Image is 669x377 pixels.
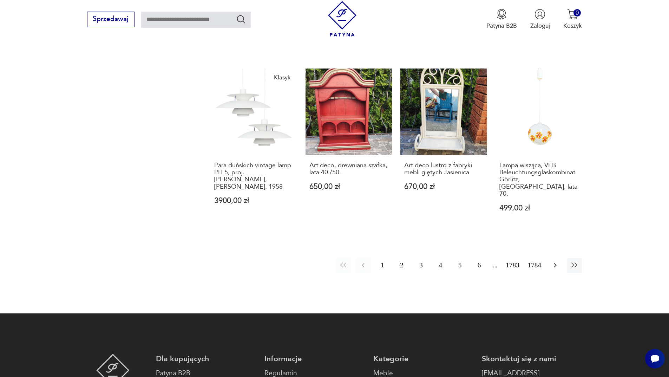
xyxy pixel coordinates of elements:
button: 2 [394,258,409,273]
button: 4 [433,258,448,273]
button: 1 [375,258,390,273]
p: 499,00 zł [499,204,578,212]
a: Art deco lustro z fabryki mebli giętych JasienicaArt deco lustro z fabryki mebli giętych Jasienic... [400,69,487,228]
p: Skontaktuj się z nami [482,354,582,364]
div: 0 [573,9,581,17]
iframe: Smartsupp widget button [645,349,665,369]
a: Sprzedawaj [87,17,135,22]
p: Koszyk [563,22,582,30]
button: 1784 [526,258,543,273]
h3: Art deco lustro z fabryki mebli giętych Jasienica [404,162,483,176]
button: Sprzedawaj [87,12,135,27]
p: 3900,00 zł [214,197,293,204]
img: Ikona koszyka [567,9,578,20]
a: KlasykPara duńskich vintage lamp PH 5, proj. Poul Henningsen, Louis Poulsen, 1958Para duńskich vi... [210,69,297,228]
a: Ikona medaluPatyna B2B [486,9,517,30]
img: Patyna - sklep z meblami i dekoracjami vintage [324,1,360,37]
a: Lampa wisząca, VEB Beleuchtungsglaskombinat Görlitz, Niemcy, lata 70.Lampa wisząca, VEB Beleuchtu... [496,69,582,228]
h3: Para duńskich vintage lamp PH 5, proj. [PERSON_NAME], [PERSON_NAME], 1958 [214,162,293,191]
h3: Art deco, drewniana szafka, lata 40./50. [309,162,388,176]
h3: Lampa wisząca, VEB Beleuchtungsglaskombinat Görlitz, [GEOGRAPHIC_DATA], lata 70. [499,162,578,198]
button: 1783 [504,258,521,273]
p: Zaloguj [530,22,550,30]
a: Art deco, drewniana szafka, lata 40./50.Art deco, drewniana szafka, lata 40./50.650,00 zł [306,69,392,228]
p: Dla kupujących [156,354,256,364]
button: 5 [452,258,467,273]
button: 0Koszyk [563,9,582,30]
p: 650,00 zł [309,183,388,190]
p: 670,00 zł [404,183,483,190]
button: Zaloguj [530,9,550,30]
button: Szukaj [236,14,246,24]
img: Ikona medalu [496,9,507,20]
p: Patyna B2B [486,22,517,30]
p: Kategorie [373,354,473,364]
p: Informacje [264,354,365,364]
button: 6 [472,258,487,273]
img: Ikonka użytkownika [534,9,545,20]
button: Patyna B2B [486,9,517,30]
button: 3 [413,258,428,273]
